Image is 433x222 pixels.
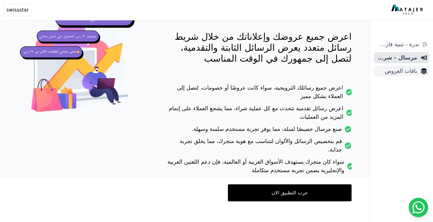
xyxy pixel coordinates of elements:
[6,6,29,14] span: swissstar
[391,5,424,15] img: MatajerTech Logo
[166,104,352,125] li: اعرض رسائل تقدمية تتحدث مع كل عملية شراء، مما يشجع العملاء على إتمام المزيد من العمليات
[166,84,352,104] li: اعرض جميع رسائلك الترويجية، سواء كانت عروضًا أو خصومات، لتصل إلى العملاء بشكل مميز
[18,5,142,128] img: hero
[166,158,352,178] li: سواء كان متجرك يستهدف الأسواق العربية أو العالمية، فإن دعم اللغتين العربية والإنجليزية يضمن تجربة...
[376,67,417,75] span: باقات العروض
[166,137,352,158] li: قم بتخصيص الرسائل والألوان لتتناسب مع هوية متجرك، مما يخلق تجربة جذابة.
[166,125,352,137] li: صنع مرسال خصيصًا لسلة، مما يوفر تجربة مستخدم سلسة وسهلة.
[376,40,419,49] span: ندرة - تنبية قارب علي النفاذ
[4,4,32,16] button: swissstar
[228,184,352,201] a: جرب التطبيق الان
[166,31,352,64] p: اعرض جميع عروضك وإعلاناتك من خلال شريط رسائل متعدد يعرض الرسائل الثابتة والتقدمية، لتصل إلى جمهور...
[376,53,417,62] span: مرسال - شريط دعاية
